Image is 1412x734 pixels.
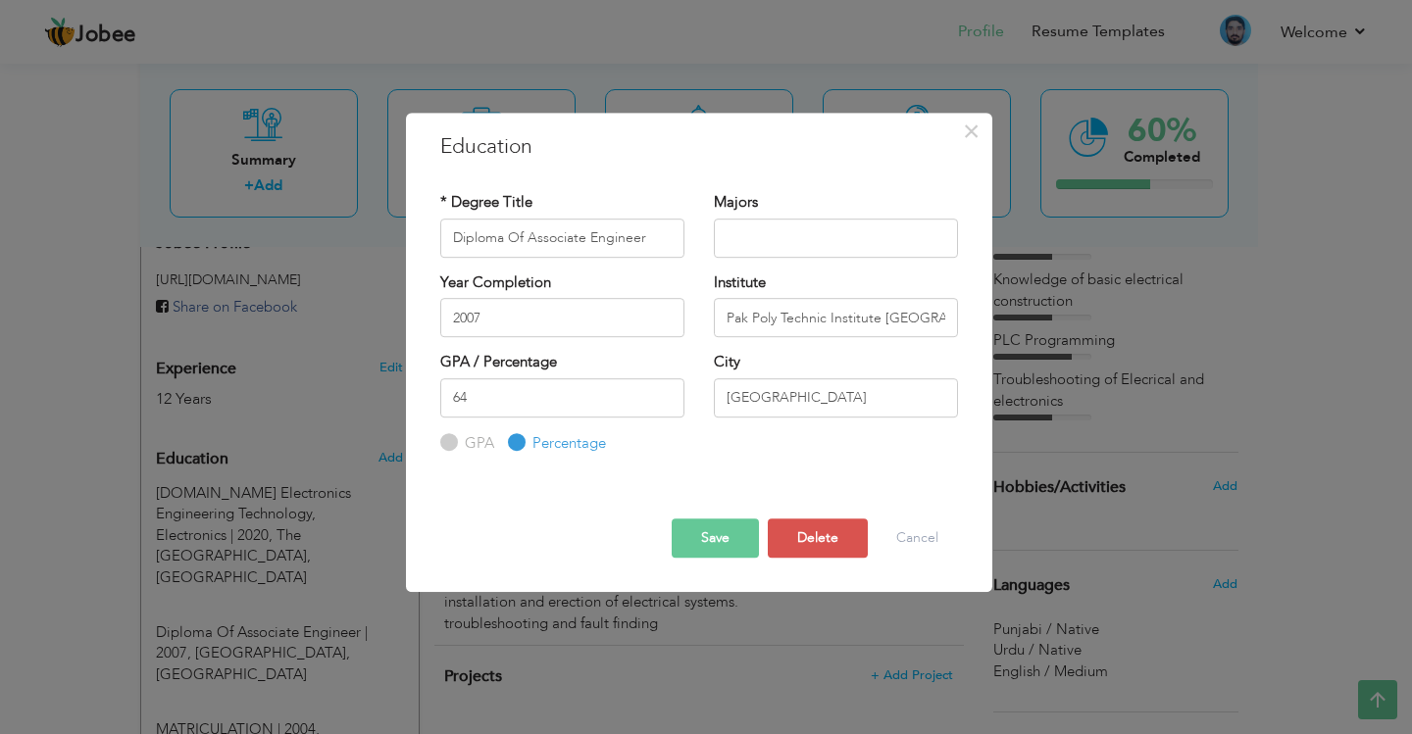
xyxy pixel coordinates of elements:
button: Delete [768,518,868,558]
label: Year Completion [440,272,551,293]
span: × [963,114,980,149]
h3: Education [440,132,958,162]
label: GPA / Percentage [440,352,557,372]
label: GPA [460,433,494,454]
button: Close [956,116,987,147]
button: Save [672,518,759,558]
label: Institute [714,272,766,293]
button: Cancel [877,518,958,558]
label: Percentage [528,433,606,454]
label: City [714,352,740,372]
label: * Degree Title [440,192,532,213]
label: Majors [714,192,758,213]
